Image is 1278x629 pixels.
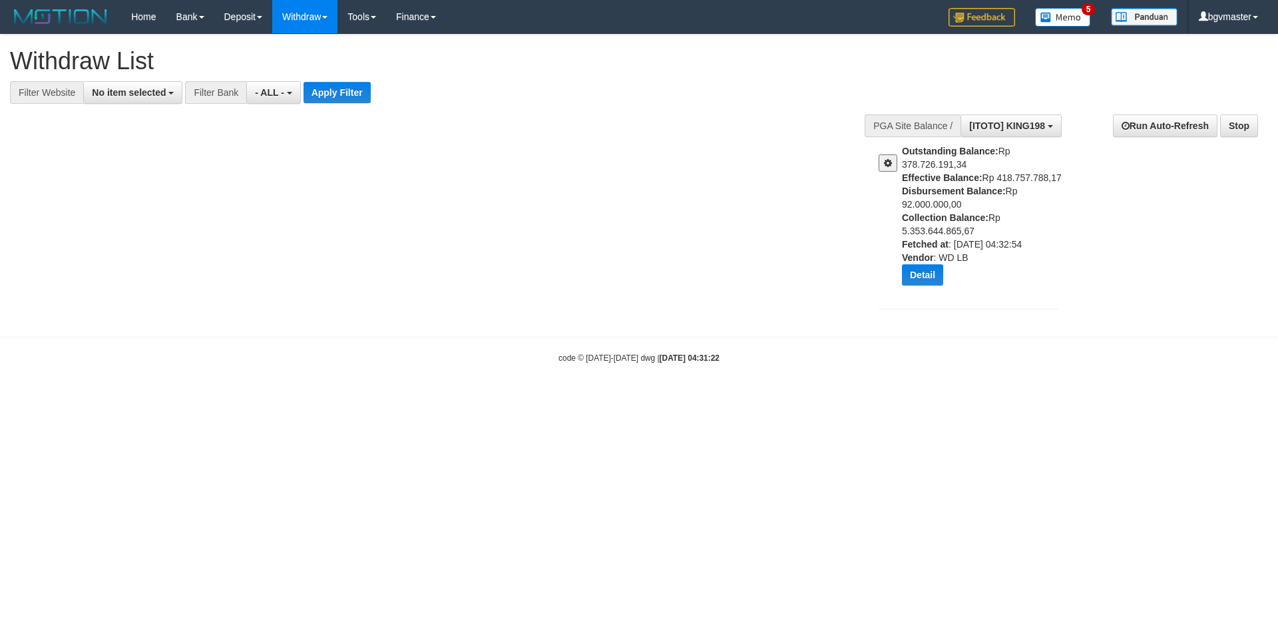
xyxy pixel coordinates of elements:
b: Disbursement Balance: [902,186,1006,196]
b: Effective Balance: [902,172,982,183]
span: 5 [1082,3,1096,15]
b: Fetched at [902,239,949,250]
img: Button%20Memo.svg [1035,8,1091,27]
a: Run Auto-Refresh [1113,114,1217,137]
div: Filter Bank [185,81,246,104]
button: Apply Filter [304,82,371,103]
h1: Withdraw List [10,48,839,75]
img: panduan.png [1111,8,1177,26]
b: Collection Balance: [902,212,988,223]
span: - ALL - [255,87,284,98]
img: Feedback.jpg [949,8,1015,27]
button: - ALL - [246,81,300,104]
button: [ITOTO] KING198 [960,114,1062,137]
span: No item selected [92,87,166,98]
strong: [DATE] 04:31:22 [660,353,720,363]
button: No item selected [83,81,182,104]
button: Detail [902,264,943,286]
b: Vendor [902,252,933,263]
small: code © [DATE]-[DATE] dwg | [558,353,720,363]
div: Filter Website [10,81,83,104]
div: PGA Site Balance / [865,114,960,137]
span: [ITOTO] KING198 [969,120,1045,131]
a: Stop [1220,114,1258,137]
b: Outstanding Balance: [902,146,998,156]
img: MOTION_logo.png [10,7,111,27]
div: Rp 378.726.191,34 Rp 418.757.788,17 Rp 92.000.000,00 Rp 5.353.644.865,67 : [DATE] 04:32:54 : WD LB [902,144,1068,296]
